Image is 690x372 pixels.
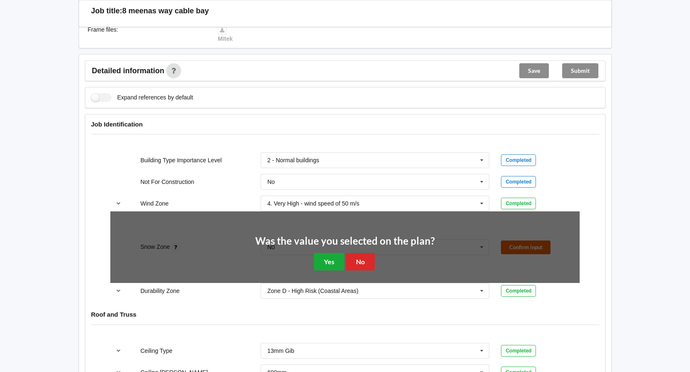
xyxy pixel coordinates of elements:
[140,179,194,185] label: Not For Construction
[110,343,127,358] button: reference-toggle
[140,200,169,207] label: Wind Zone
[267,201,359,206] div: 4. Very High - wind speed of 50 m/s
[91,310,599,318] h4: Roof and Truss
[267,179,275,185] div: No
[501,198,536,209] div: Completed
[122,6,209,16] h3: 8 meenas way cable bay
[82,25,212,43] div: Frame files :
[501,176,536,188] div: Completed
[91,120,599,128] h4: Job Identification
[140,347,172,354] label: Ceiling Type
[267,288,359,294] div: Zone D - High Risk (Coastal Areas)
[92,67,164,74] span: Detailed information
[91,93,193,102] label: Expand references by default
[267,157,319,163] div: 2 - Normal buildings
[267,348,294,354] div: 13mm Gib
[314,253,344,270] button: Yes
[501,154,536,166] div: Completed
[140,288,179,294] label: Durability Zone
[501,345,536,357] div: Completed
[110,283,127,298] button: reference-toggle
[110,196,127,211] button: reference-toggle
[218,26,233,42] a: Mitek
[501,285,536,297] div: Completed
[140,157,222,164] label: Building Type Importance Level
[255,235,435,248] h2: Was the value you selected on the plan?
[91,6,122,16] h3: Job title:
[346,253,375,270] button: No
